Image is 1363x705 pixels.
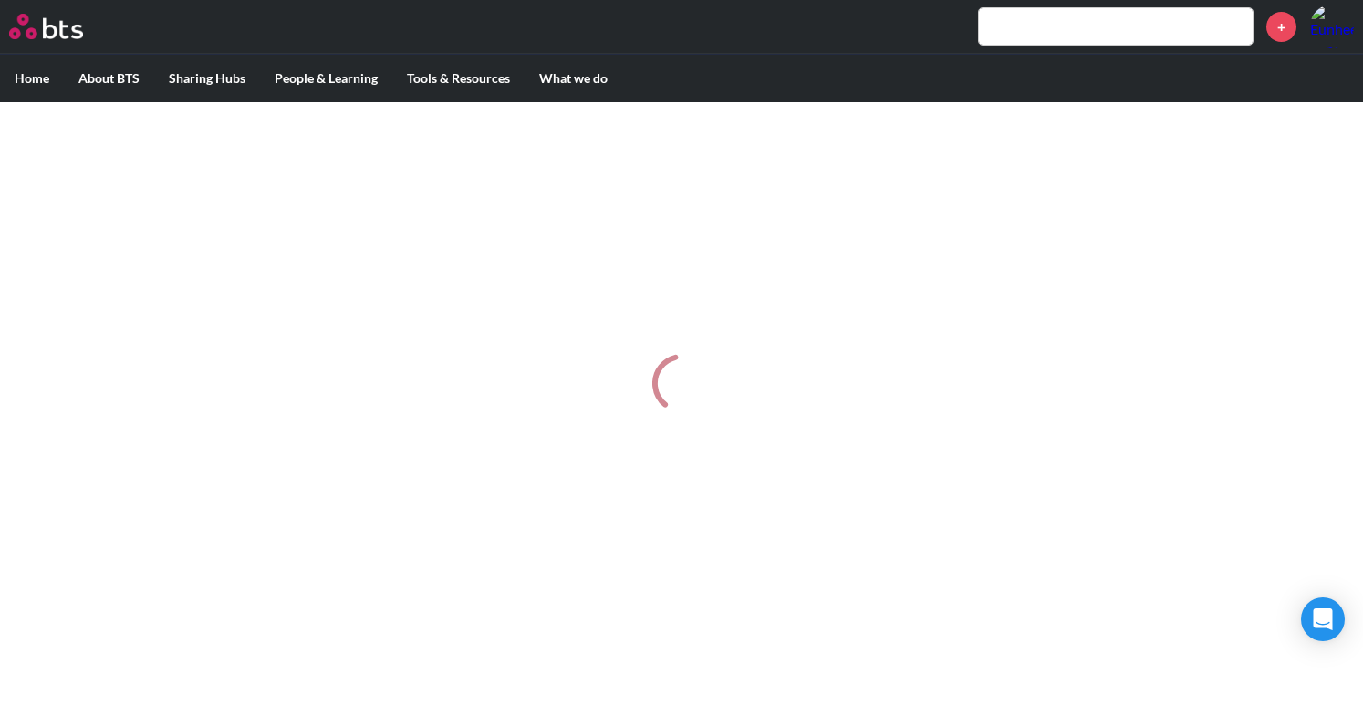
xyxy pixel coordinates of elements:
div: Open Intercom Messenger [1301,597,1345,641]
label: Tools & Resources [392,55,525,102]
a: Profile [1310,5,1354,48]
a: + [1266,12,1296,42]
label: What we do [525,55,622,102]
label: People & Learning [260,55,392,102]
label: Sharing Hubs [154,55,260,102]
label: About BTS [64,55,154,102]
a: Go home [9,14,117,39]
img: Eunhee Song [1310,5,1354,48]
img: BTS Logo [9,14,83,39]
